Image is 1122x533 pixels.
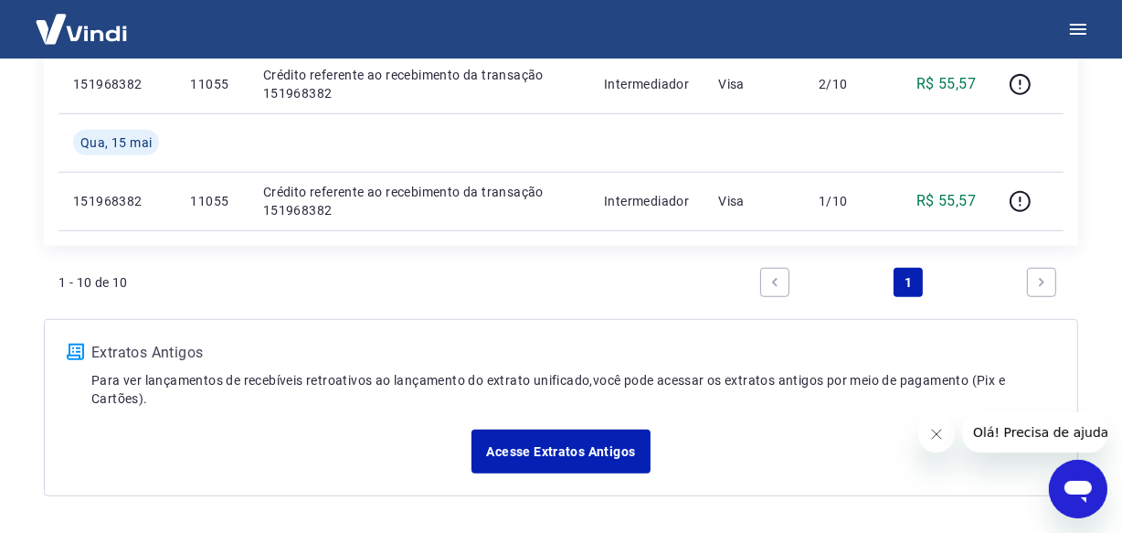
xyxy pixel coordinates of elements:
[718,192,789,210] p: Visa
[753,261,1064,304] ul: Pagination
[819,75,873,93] p: 2/10
[894,268,923,297] a: Page 1 is your current page
[819,192,873,210] p: 1/10
[718,75,789,93] p: Visa
[91,342,1055,364] p: Extratos Antigos
[1027,268,1056,297] a: Next page
[58,273,128,292] p: 1 - 10 de 10
[190,75,233,93] p: 11055
[471,430,650,474] a: Acesse Extratos Antigos
[22,1,141,57] img: Vindi
[67,344,84,360] img: ícone
[604,75,689,93] p: Intermediador
[73,192,161,210] p: 151968382
[962,412,1107,453] iframe: Mensagem da empresa
[91,371,1055,408] p: Para ver lançamentos de recebíveis retroativos ao lançamento do extrato unificado, você pode aces...
[604,192,689,210] p: Intermediador
[916,190,976,212] p: R$ 55,57
[190,192,233,210] p: 11055
[263,183,575,219] p: Crédito referente ao recebimento da transação 151968382
[918,416,955,453] iframe: Fechar mensagem
[760,268,789,297] a: Previous page
[263,66,575,102] p: Crédito referente ao recebimento da transação 151968382
[11,13,153,27] span: Olá! Precisa de ajuda?
[73,75,161,93] p: 151968382
[916,73,976,95] p: R$ 55,57
[80,133,152,152] span: Qua, 15 mai
[1049,460,1107,518] iframe: Botão para abrir a janela de mensagens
